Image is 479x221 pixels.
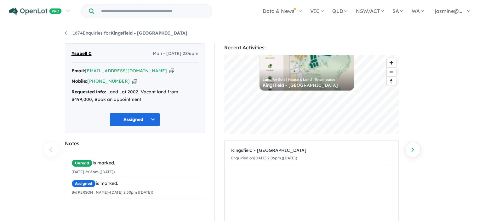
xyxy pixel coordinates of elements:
[71,180,203,187] div: is marked.
[387,58,396,67] button: Zoom in
[263,83,351,87] div: Kingsfield - [GEOGRAPHIC_DATA]
[259,43,354,91] a: Land for Sale | House & Land | Townhouses Kingsfield - [GEOGRAPHIC_DATA]
[71,169,115,174] small: [DATE] 2:06pm ([DATE])
[9,8,62,15] img: Openlot PRO Logo White
[435,8,462,14] span: jasmine@...
[71,50,92,58] span: Ysabell C
[71,159,203,167] div: is marked.
[71,190,153,195] small: By [PERSON_NAME] - [DATE] 2:50pm ([DATE])
[71,68,85,74] strong: Email:
[387,68,396,76] span: Zoom out
[71,88,198,103] div: Land Lot 2002, Vacant land from $499,000, Book an appointment
[387,77,396,86] span: Reset bearing to north
[132,78,137,85] button: Copy
[387,76,396,86] button: Reset bearing to north
[95,4,211,18] input: Try estate name, suburb, builder or developer
[85,68,167,74] a: [EMAIL_ADDRESS][DOMAIN_NAME]
[65,139,205,148] div: Notes:
[153,50,198,58] span: Mon - [DATE] 2:06pm
[71,89,106,95] strong: Requested info:
[71,180,96,187] span: Assigned
[231,147,392,154] div: Kingsfield - [GEOGRAPHIC_DATA]
[231,156,297,160] small: Enquiried on [DATE] 2:06pm ([DATE])
[71,159,93,167] span: Unread
[87,78,130,84] a: [PHONE_NUMBER]
[387,67,396,76] button: Zoom out
[169,68,174,74] button: Copy
[263,78,351,81] div: Land for Sale | House & Land | Townhouses
[111,30,187,36] strong: Kingsfield - [GEOGRAPHIC_DATA]
[110,113,160,126] button: Assigned
[224,55,399,134] canvas: Map
[71,78,87,84] strong: Mobile:
[231,144,392,165] a: Kingsfield - [GEOGRAPHIC_DATA]Enquiried on[DATE] 2:06pm ([DATE])
[65,30,414,37] nav: breadcrumb
[65,30,187,36] a: 1674Enquiries forKingsfield - [GEOGRAPHIC_DATA]
[224,43,399,52] div: Recent Activities:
